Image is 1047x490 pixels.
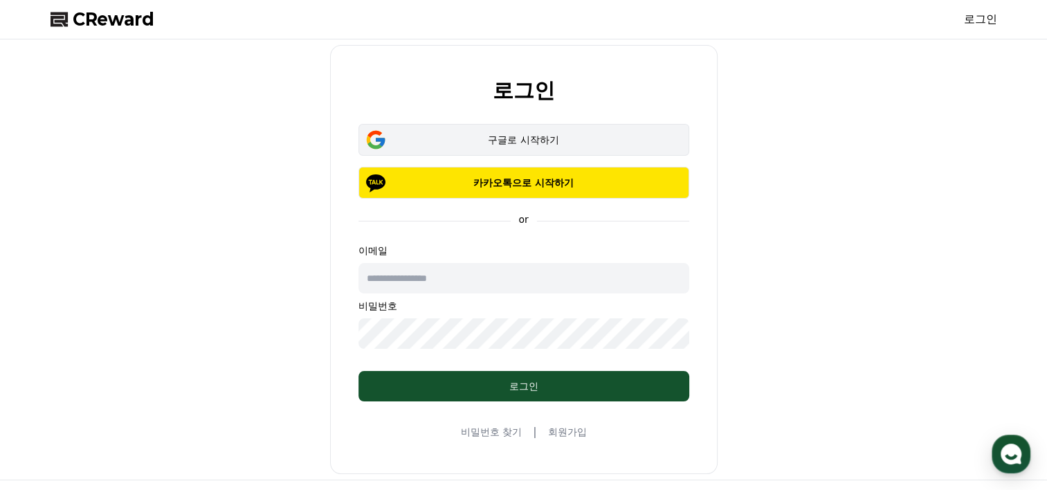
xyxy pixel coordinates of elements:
[214,396,230,407] span: 설정
[533,424,536,440] span: |
[964,11,997,28] a: 로그인
[91,375,179,410] a: 대화
[127,397,143,408] span: 대화
[44,396,52,407] span: 홈
[493,79,555,102] h2: 로그인
[510,212,536,226] p: or
[4,375,91,410] a: 홈
[73,8,154,30] span: CReward
[386,379,662,393] div: 로그인
[358,167,689,199] button: 카카오톡으로 시작하기
[379,133,669,147] div: 구글로 시작하기
[358,244,689,257] p: 이메일
[358,299,689,313] p: 비밀번호
[379,176,669,190] p: 카카오톡으로 시작하기
[179,375,266,410] a: 설정
[461,425,522,439] a: 비밀번호 찾기
[51,8,154,30] a: CReward
[547,425,586,439] a: 회원가입
[358,124,689,156] button: 구글로 시작하기
[358,371,689,401] button: 로그인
